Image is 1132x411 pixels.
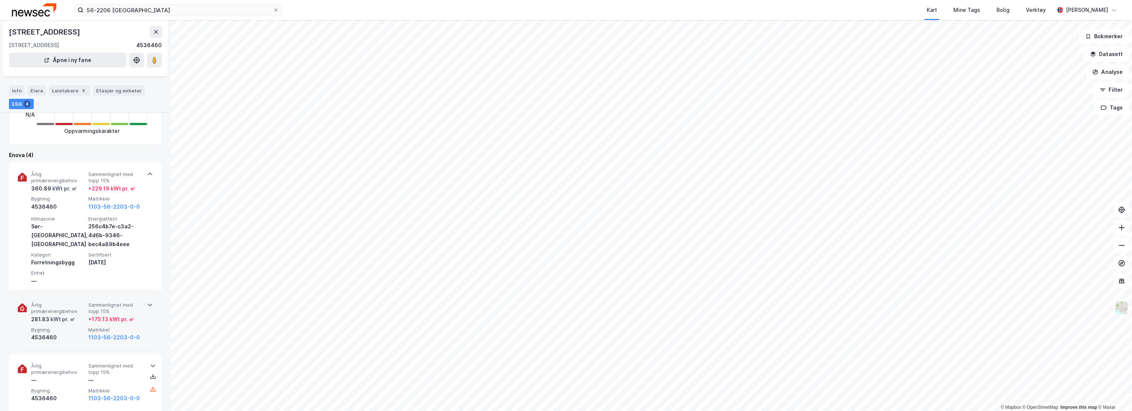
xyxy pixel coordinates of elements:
[12,3,56,16] img: newsec-logo.f6e21ccffca1b3a03d2d.png
[88,171,143,184] span: Sammenlignet med topp 15%
[1086,65,1129,79] button: Analyse
[1066,6,1108,14] div: [PERSON_NAME]
[1084,47,1129,62] button: Datasett
[88,394,140,403] button: 1103-56-2203-0-0
[88,376,143,385] div: —
[1095,100,1129,115] button: Tags
[96,87,142,94] div: Etasjer og enheter
[136,41,162,50] div: 4536460
[9,53,126,68] button: Åpne i ny fane
[953,6,980,14] div: Mine Tags
[31,216,85,222] span: Klimasone
[88,216,143,222] span: Energiattest
[31,327,85,333] span: Bygning
[31,252,85,258] span: Kategori
[1093,82,1129,97] button: Filter
[88,363,143,376] span: Sammenlignet med topp 15%
[1022,405,1058,410] a: OpenStreetMap
[88,327,143,333] span: Matrikkel
[88,315,134,324] div: + 175.13 kWt pr. ㎡
[88,222,143,249] div: 256c4b7e-c3a2-4d6b-9346-bec4a89b4eee
[9,85,25,96] div: Info
[88,258,143,267] div: [DATE]
[1079,29,1129,44] button: Bokmerker
[31,270,85,276] span: Enhet
[31,171,85,184] span: Årlig primærenergibehov
[88,333,140,342] button: 1103-56-2203-0-0
[64,127,120,136] div: Oppvarmingskarakter
[31,202,85,211] div: 4536460
[23,100,31,108] div: 4
[31,184,77,193] div: 360.89
[31,258,85,267] div: Forretningsbygg
[1060,405,1097,410] a: Improve this map
[31,302,85,315] span: Årlig primærenergibehov
[88,196,143,202] span: Matrikkel
[31,388,85,394] span: Bygning
[9,41,59,50] div: [STREET_ADDRESS]
[1001,405,1021,410] a: Mapbox
[51,184,77,193] div: kWt pr. ㎡
[49,315,75,324] div: kWt pr. ㎡
[88,388,143,394] span: Matrikkel
[1026,6,1046,14] div: Verktøy
[927,6,937,14] div: Kart
[1095,375,1132,411] div: Kontrollprogram for chat
[9,151,162,160] div: Enova (4)
[88,302,143,315] span: Sammenlignet med topp 15%
[31,277,85,286] div: —
[26,108,35,121] div: N/A
[31,333,85,342] div: 4536460
[27,85,46,96] div: Eiere
[9,26,82,38] div: [STREET_ADDRESS]
[1115,301,1129,315] img: Z
[88,202,140,211] button: 1103-56-2203-0-0
[9,99,34,109] div: ESG
[84,4,273,16] input: Søk på adresse, matrikkel, gårdeiere, leietakere eller personer
[996,6,1009,14] div: Bolig
[80,87,87,94] div: 8
[31,196,85,202] span: Bygning
[31,222,85,249] div: Sør-[GEOGRAPHIC_DATA], [GEOGRAPHIC_DATA]
[88,184,135,193] div: + 229.19 kWt pr. ㎡
[31,315,75,324] div: 281.83
[31,363,85,376] span: Årlig primærenergibehov
[31,376,85,385] div: —
[88,252,143,258] span: Sertifisert
[49,85,90,96] div: Leietakere
[31,394,85,403] div: 4536460
[1095,375,1132,411] iframe: Chat Widget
